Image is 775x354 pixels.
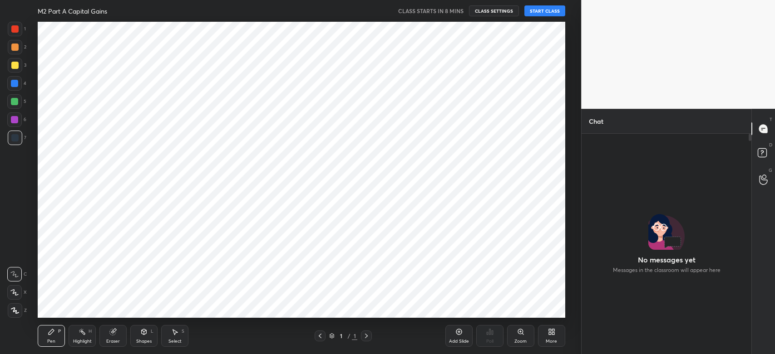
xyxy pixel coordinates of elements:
div: X [7,285,27,300]
h5: CLASS STARTS IN 8 MINS [398,7,464,15]
div: 7 [8,131,26,145]
div: 3 [8,58,26,73]
p: Chat [582,109,611,133]
button: CLASS SETTINGS [469,5,519,16]
div: 1 [336,333,346,339]
div: Select [168,339,182,344]
div: 5 [7,94,26,109]
div: More [546,339,557,344]
button: START CLASS [524,5,565,16]
div: 1 [352,332,357,340]
div: Eraser [106,339,120,344]
div: / [347,333,350,339]
div: Highlight [73,339,92,344]
div: L [151,329,153,334]
p: D [769,141,772,148]
div: S [182,329,184,334]
div: Shapes [136,339,152,344]
div: 2 [8,40,26,54]
div: Zoom [514,339,527,344]
div: 6 [7,112,26,127]
div: C [7,267,27,281]
div: P [58,329,61,334]
div: 1 [8,22,26,36]
div: H [89,329,92,334]
div: Pen [47,339,55,344]
div: 4 [7,76,26,91]
div: Z [8,303,27,318]
p: T [770,116,772,123]
h4: M2 Part A Capital Gains [38,7,107,15]
div: Add Slide [449,339,469,344]
p: G [769,167,772,174]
